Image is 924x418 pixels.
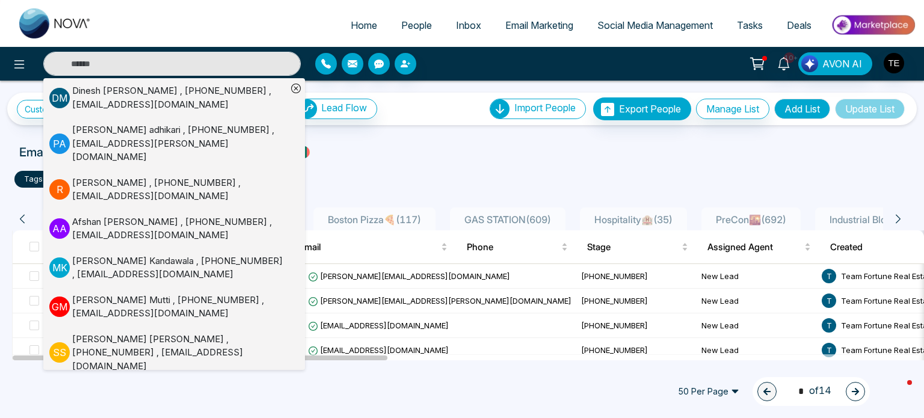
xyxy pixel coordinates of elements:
span: Industrial Bldg ( 231 ) [825,214,922,226]
p: tags include [GEOGRAPHIC_DATA] [24,173,171,185]
span: Stage [587,240,679,254]
div: [PERSON_NAME] adhikari , [PHONE_NUMBER] , [EMAIL_ADDRESS][PERSON_NAME][DOMAIN_NAME] [72,123,287,164]
span: T [822,343,836,357]
span: Inbox [456,19,481,31]
a: Social Media Management [585,14,725,37]
span: [PHONE_NUMBER] [581,321,648,330]
img: Nova CRM Logo [19,8,91,38]
span: Email Marketing [505,19,573,31]
p: Email Statistics: [19,143,107,161]
div: [PERSON_NAME] [PERSON_NAME] , [PHONE_NUMBER] , [EMAIL_ADDRESS][DOMAIN_NAME] [72,333,287,373]
span: Created [830,240,922,254]
span: T [822,318,836,333]
span: AVON AI [822,57,862,71]
span: 10+ [784,52,795,63]
img: Lead Flow [298,99,317,118]
a: Email Marketing [493,14,585,37]
button: Lead Flow [297,99,377,119]
span: Phone [467,240,559,254]
button: Update List [835,99,905,119]
th: Assigned Agent [698,230,821,264]
div: [PERSON_NAME] , [PHONE_NUMBER] , [EMAIL_ADDRESS][DOMAIN_NAME] [72,176,287,203]
span: [PERSON_NAME][EMAIL_ADDRESS][PERSON_NAME][DOMAIN_NAME] [308,296,571,306]
p: D M [49,88,70,108]
a: Tasks [725,14,775,37]
span: [PHONE_NUMBER] [581,271,648,281]
span: Email [299,240,439,254]
span: [EMAIL_ADDRESS][DOMAIN_NAME] [308,321,449,330]
button: Export People [593,97,691,120]
div: [PERSON_NAME] Kandawala , [PHONE_NUMBER] , [EMAIL_ADDRESS][DOMAIN_NAME] [72,254,287,281]
p: R [49,179,70,200]
a: Deals [775,14,824,37]
a: 10+ [769,52,798,73]
p: p a [49,134,70,154]
a: Lead FlowLead Flow [292,99,377,119]
span: [PERSON_NAME][EMAIL_ADDRESS][DOMAIN_NAME] [308,271,510,281]
span: of 14 [791,383,831,399]
span: Tasks [737,19,763,31]
a: Custom Filter [17,100,102,118]
span: PreCon🌇 ( 692 ) [711,214,791,226]
button: AVON AI [798,52,872,75]
img: Market-place.gif [830,11,917,38]
button: Manage List [696,99,769,119]
a: People [389,14,444,37]
button: Add List [774,99,830,119]
span: People [401,19,432,31]
th: Email [289,230,457,264]
span: T [822,294,836,308]
img: User Avatar [884,53,904,73]
th: Phone [457,230,577,264]
a: Home [339,14,389,37]
span: Hospitality🏨 ( 35 ) [590,214,677,226]
span: 50 Per Page [670,382,748,401]
div: Afshan [PERSON_NAME] , [PHONE_NUMBER] , [EMAIL_ADDRESS][DOMAIN_NAME] [72,215,287,242]
iframe: Intercom live chat [883,377,912,406]
td: New Lead [697,338,817,363]
td: New Lead [697,313,817,338]
img: Lead Flow [801,55,818,72]
td: New Lead [697,264,817,289]
p: S S [49,342,70,363]
span: Home [351,19,377,31]
span: [PHONE_NUMBER] [581,345,648,355]
p: G M [49,297,70,317]
span: [EMAIL_ADDRESS][DOMAIN_NAME] [308,345,449,355]
p: M K [49,257,70,278]
span: Social Media Management [597,19,713,31]
div: [PERSON_NAME] Mutti , [PHONE_NUMBER] , [EMAIL_ADDRESS][DOMAIN_NAME] [72,294,287,321]
span: T [822,269,836,283]
span: Assigned Agent [707,240,802,254]
span: Import People [514,102,576,114]
span: Lead Flow [321,102,367,114]
span: Boston Pizza🍕 ( 117 ) [323,214,426,226]
div: Dinesh [PERSON_NAME] , [PHONE_NUMBER] , [EMAIL_ADDRESS][DOMAIN_NAME] [72,84,287,111]
td: New Lead [697,289,817,313]
p: A A [49,218,70,239]
span: [PHONE_NUMBER] [581,296,648,306]
span: GAS STATION ( 609 ) [460,214,556,226]
span: Deals [787,19,812,31]
span: Export People [619,103,681,115]
a: Inbox [444,14,493,37]
th: Stage [577,230,698,264]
